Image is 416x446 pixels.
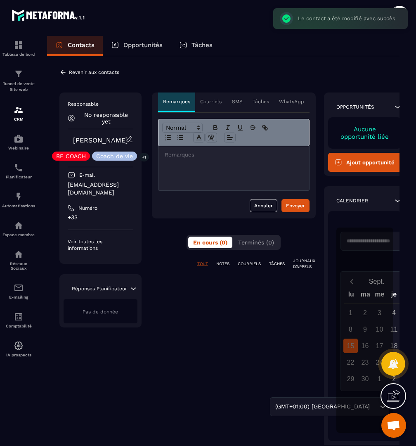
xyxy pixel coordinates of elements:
[2,324,35,328] p: Comptabilité
[14,283,24,293] img: email
[2,63,35,99] a: formationformationTunnel de vente Site web
[336,104,374,110] p: Opportunités
[2,214,35,243] a: automationsautomationsEspace membre
[14,249,24,259] img: social-network
[2,128,35,157] a: automationsautomationsWebinaire
[2,157,35,185] a: schedulerschedulerPlanificateur
[197,261,208,267] p: TOUT
[68,238,133,251] p: Voir toutes les informations
[281,199,310,212] button: Envoyer
[286,202,305,210] div: Envoyer
[200,98,222,105] p: Courriels
[279,98,304,105] p: WhatsApp
[191,41,213,49] p: Tâches
[139,153,149,161] p: +1
[2,99,35,128] a: formationformationCRM
[14,40,24,50] img: formation
[269,261,285,267] p: TÂCHES
[2,306,35,334] a: accountantaccountantComptabilité
[273,402,371,411] span: (GMT+01:00) [GEOGRAPHIC_DATA]
[68,41,95,49] p: Contacts
[163,98,190,105] p: Remarques
[253,98,269,105] p: Tâches
[250,199,277,212] button: Annuler
[381,413,406,438] div: Ouvrir le chat
[14,105,24,115] img: formation
[232,98,243,105] p: SMS
[68,181,133,197] p: [EMAIL_ADDRESS][DOMAIN_NAME]
[336,126,394,140] p: Aucune opportunité liée
[69,69,119,75] p: Revenir aux contacts
[2,81,35,93] p: Tunnel de vente Site web
[216,261,229,267] p: NOTES
[79,172,95,178] p: E-mail
[328,153,402,172] button: Ajout opportunité
[2,232,35,237] p: Espace membre
[387,322,401,337] div: 11
[103,36,171,56] a: Opportunités
[123,41,163,49] p: Opportunités
[238,261,261,267] p: COURRIELS
[2,243,35,277] a: social-networksocial-networkRéseaux Sociaux
[12,7,86,22] img: logo
[2,353,35,357] p: IA prospects
[14,312,24,322] img: accountant
[83,309,118,315] span: Pas de donnée
[2,185,35,214] a: automationsautomationsAutomatisations
[387,306,401,320] div: 4
[14,163,24,173] img: scheduler
[79,111,133,125] p: No responsable yet
[336,197,368,204] p: Calendrier
[293,258,315,270] p: JOURNAUX D'APPELS
[238,239,274,246] span: Terminés (0)
[73,136,128,144] a: [PERSON_NAME]
[78,205,97,211] p: Numéro
[171,36,221,56] a: Tâches
[96,153,133,159] p: Coach de vie
[2,117,35,121] p: CRM
[68,214,133,221] p: +33
[47,36,103,56] a: Contacts
[188,237,232,248] button: En cours (0)
[2,204,35,208] p: Automatisations
[270,397,389,416] div: Search for option
[387,339,401,353] div: 18
[2,261,35,270] p: Réseaux Sociaux
[2,175,35,179] p: Planificateur
[68,101,133,107] p: Responsable
[2,295,35,299] p: E-mailing
[233,237,279,248] button: Terminés (0)
[387,289,401,303] div: je
[14,134,24,144] img: automations
[56,153,86,159] p: BE COACH
[193,239,227,246] span: En cours (0)
[14,192,24,202] img: automations
[2,34,35,63] a: formationformationTableau de bord
[14,221,24,230] img: automations
[14,341,24,351] img: automations
[2,52,35,57] p: Tableau de bord
[2,146,35,150] p: Webinaire
[72,285,127,292] p: Réponses Planificateur
[2,277,35,306] a: emailemailE-mailing
[14,69,24,79] img: formation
